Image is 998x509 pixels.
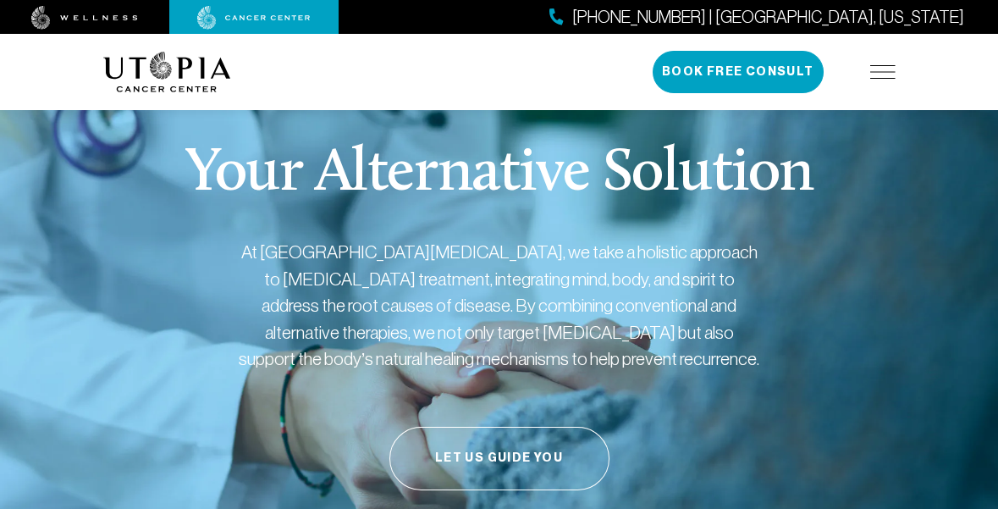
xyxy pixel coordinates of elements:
button: Book Free Consult [653,51,824,93]
img: wellness [31,6,138,30]
a: [PHONE_NUMBER] | [GEOGRAPHIC_DATA], [US_STATE] [549,5,964,30]
img: icon-hamburger [870,65,896,79]
img: logo [103,52,231,92]
button: Let Us Guide You [389,427,609,490]
span: [PHONE_NUMBER] | [GEOGRAPHIC_DATA], [US_STATE] [572,5,964,30]
img: cancer center [197,6,311,30]
p: Your Alternative Solution [185,144,813,205]
p: At [GEOGRAPHIC_DATA][MEDICAL_DATA], we take a holistic approach to [MEDICAL_DATA] treatment, inte... [237,239,762,373]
